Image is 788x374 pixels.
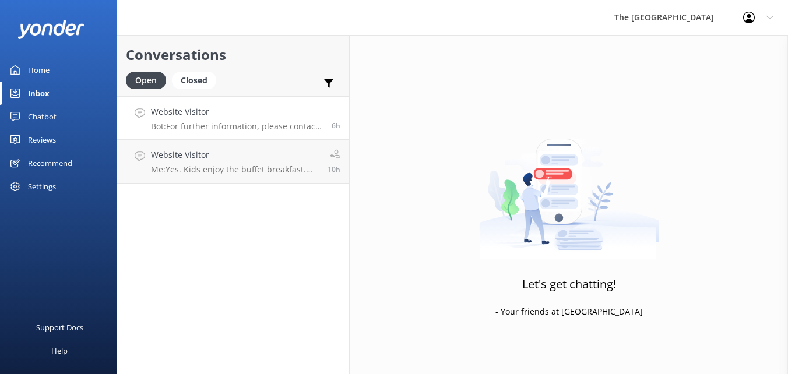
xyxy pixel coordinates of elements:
p: Me: Yes. Kids enjoy the buffet breakfast. For lunch (11am-5pm) and dinner (6-9pm), kids enjoy 1 f... [151,164,319,175]
a: Closed [172,73,222,86]
div: Recommend [28,151,72,175]
div: Support Docs [36,316,83,339]
img: yonder-white-logo.png [17,20,85,39]
span: Sep 04 2025 03:02am (UTC -10:00) Pacific/Honolulu [332,121,340,130]
div: Inbox [28,82,50,105]
span: Sep 03 2025 11:20pm (UTC -10:00) Pacific/Honolulu [328,164,340,174]
a: Open [126,73,172,86]
h4: Website Visitor [151,149,319,161]
div: Settings [28,175,56,198]
div: Closed [172,72,216,89]
a: Website VisitorMe:Yes. Kids enjoy the buffet breakfast. For lunch (11am-5pm) and dinner (6-9pm), ... [117,140,349,184]
div: Reviews [28,128,56,151]
p: - Your friends at [GEOGRAPHIC_DATA] [495,305,643,318]
h2: Conversations [126,44,340,66]
a: Website VisitorBot:For further information, please contact us at [EMAIL_ADDRESS][DOMAIN_NAME].6h [117,96,349,140]
div: Help [51,339,68,362]
div: Chatbot [28,105,57,128]
div: Open [126,72,166,89]
img: artwork of a man stealing a conversation from at giant smartphone [479,114,659,260]
p: Bot: For further information, please contact us at [EMAIL_ADDRESS][DOMAIN_NAME]. [151,121,323,132]
h4: Website Visitor [151,105,323,118]
h3: Let's get chatting! [522,275,616,294]
div: Home [28,58,50,82]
